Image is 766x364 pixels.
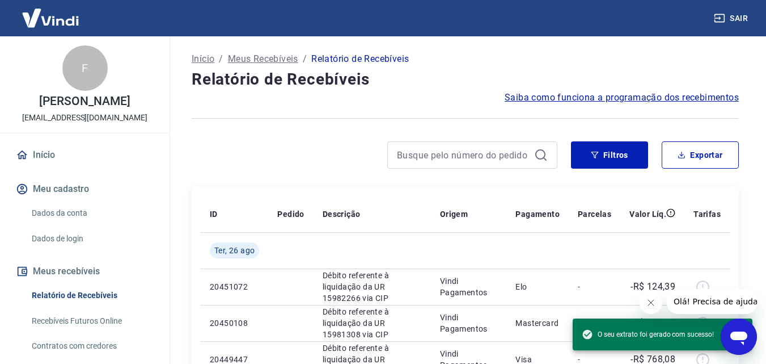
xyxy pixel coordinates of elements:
[14,143,156,168] a: Início
[210,281,259,292] p: 20451072
[22,112,147,124] p: [EMAIL_ADDRESS][DOMAIN_NAME]
[440,312,498,334] p: Vindi Pagamentos
[630,280,675,294] p: -R$ 124,39
[667,289,757,314] iframe: Mensagem da empresa
[277,208,304,220] p: Pedido
[192,68,739,91] h4: Relatório de Recebíveis
[397,147,530,164] input: Busque pelo número do pedido
[228,52,298,66] a: Meus Recebíveis
[712,8,752,29] button: Sair
[571,141,648,169] button: Filtros
[515,208,560,220] p: Pagamento
[578,317,611,329] p: -
[311,52,409,66] p: Relatório de Recebíveis
[323,208,361,220] p: Descrição
[219,52,223,66] p: /
[505,91,739,104] a: Saiba como funciona a programação dos recebimentos
[303,52,307,66] p: /
[629,208,666,220] p: Valor Líq.
[27,227,156,250] a: Dados de login
[14,177,156,202] button: Meu cadastro
[662,141,739,169] button: Exportar
[440,275,498,298] p: Vindi Pagamentos
[210,317,259,329] p: 20450108
[14,1,87,35] img: Vindi
[440,208,468,220] p: Origem
[515,281,560,292] p: Elo
[214,245,255,256] span: Ter, 26 ago
[578,281,611,292] p: -
[27,202,156,225] a: Dados da conta
[640,291,662,314] iframe: Fechar mensagem
[693,208,721,220] p: Tarifas
[14,259,156,284] button: Meus recebíveis
[582,329,714,340] span: O seu extrato foi gerado com sucesso!
[323,306,422,340] p: Débito referente à liquidação da UR 15981308 via CIP
[27,309,156,333] a: Recebíveis Futuros Online
[7,8,95,17] span: Olá! Precisa de ajuda?
[630,316,675,330] p: -R$ 836,27
[578,208,611,220] p: Parcelas
[323,270,422,304] p: Débito referente à liquidação da UR 15982266 via CIP
[39,95,130,107] p: [PERSON_NAME]
[27,334,156,358] a: Contratos com credores
[192,52,214,66] a: Início
[62,45,108,91] div: F
[515,317,560,329] p: Mastercard
[721,319,757,355] iframe: Botão para abrir a janela de mensagens
[27,284,156,307] a: Relatório de Recebíveis
[210,208,218,220] p: ID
